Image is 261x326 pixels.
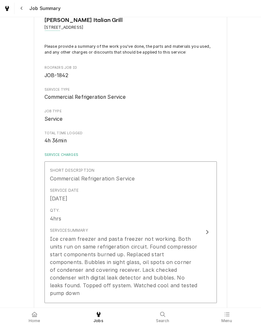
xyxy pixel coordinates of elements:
[44,115,217,123] span: Job Type
[44,65,217,79] div: Roopairs Job ID
[195,309,258,325] a: Menu
[44,137,217,145] span: Total Time Logged
[50,208,60,213] div: Qty.
[50,168,95,173] div: Short Description
[44,44,217,56] p: Please provide a summary of the work you've done, the parts and materials you used, and any other...
[44,25,217,30] span: Address
[27,5,61,12] span: Job Summary
[156,318,169,323] span: Search
[50,228,88,233] div: Service Summary
[44,161,217,303] button: Update Line Item
[93,318,103,323] span: Jobs
[44,87,217,92] span: Service Type
[221,318,232,323] span: Menu
[44,138,67,144] span: 4h 36min
[44,65,217,70] span: Roopairs Job ID
[50,195,68,202] div: [DATE]
[1,3,13,14] a: Go to Jobs
[44,131,217,136] span: Total Time Logged
[67,309,130,325] a: Jobs
[44,109,217,114] span: Job Type
[50,215,62,222] div: 4hrs
[44,131,217,145] div: Total Time Logged
[131,309,194,325] a: Search
[44,72,217,79] span: Roopairs Job ID
[44,152,217,319] div: Service Charges
[44,16,217,25] span: Name
[44,116,63,122] span: Service
[44,94,126,100] span: Commercial Refrigeration Service
[44,152,217,158] label: Service Charges
[50,188,79,193] div: Service Date
[44,93,217,101] span: Service Type
[44,16,217,36] div: Client Information
[44,109,217,123] div: Job Type
[44,72,68,78] span: JOB-1842
[44,87,217,101] div: Service Type
[29,318,40,323] span: Home
[16,3,27,14] button: Navigate back
[50,175,135,182] div: Commercial Refrigeration Service
[3,309,66,325] a: Home
[50,235,198,297] div: Ice cream freezer and pasta freezer not working. Both units run on same refrigeration circuit. Fo...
